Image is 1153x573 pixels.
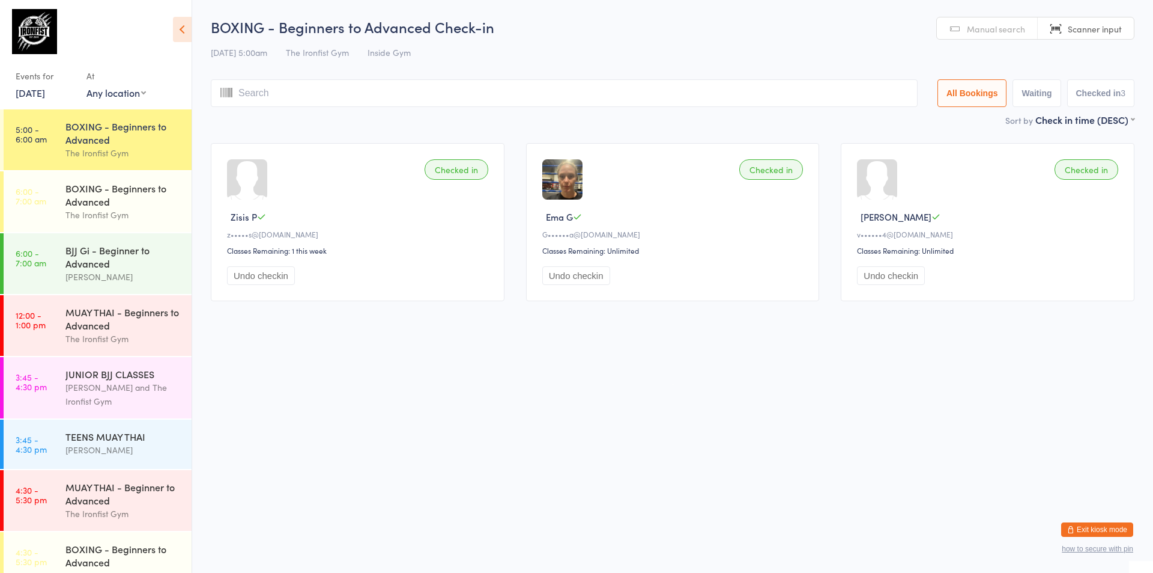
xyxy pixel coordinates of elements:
[211,46,267,58] span: [DATE] 5:00am
[65,367,181,381] div: JUNIOR BJJ CLASSES
[4,109,192,170] a: 5:00 -6:00 amBOXING - Beginners to AdvancedThe Ironfist Gym
[16,124,47,144] time: 5:00 - 6:00 am
[65,480,181,507] div: MUAY THAI - Beginner to Advanced
[542,245,807,256] div: Classes Remaining: Unlimited
[542,229,807,239] div: G••••••a@[DOMAIN_NAME]
[542,159,583,200] img: image1727162167.png
[1062,545,1133,553] button: how to secure with pin
[65,507,181,521] div: The Ironfist Gym
[4,233,192,294] a: 6:00 -7:00 amBJJ Gi - Beginner to Advanced[PERSON_NAME]
[857,229,1122,239] div: v••••••4@[DOMAIN_NAME]
[16,435,47,454] time: 3:45 - 4:30 pm
[1005,114,1033,126] label: Sort by
[12,9,57,54] img: The Ironfist Gym
[16,372,47,391] time: 3:45 - 4:30 pm
[65,270,181,284] div: [PERSON_NAME]
[4,357,192,418] a: 3:45 -4:30 pmJUNIOR BJJ CLASSES[PERSON_NAME] and The Ironfist Gym
[211,17,1134,37] h2: BOXING - Beginners to Advanced Check-in
[65,244,181,270] div: BJJ Gi - Beginner to Advanced
[65,381,181,408] div: [PERSON_NAME] and The Ironfist Gym
[1121,88,1125,98] div: 3
[86,86,146,99] div: Any location
[65,430,181,443] div: TEENS MUAY THAI
[65,182,181,208] div: BOXING - Beginners to Advanced
[16,547,47,566] time: 4:30 - 5:30 pm
[967,23,1025,35] span: Manual search
[65,332,181,346] div: The Ironfist Gym
[857,245,1122,256] div: Classes Remaining: Unlimited
[65,443,181,457] div: [PERSON_NAME]
[1055,159,1118,180] div: Checked in
[86,66,146,86] div: At
[16,86,45,99] a: [DATE]
[211,79,918,107] input: Search
[937,79,1007,107] button: All Bookings
[65,208,181,222] div: The Ironfist Gym
[65,542,181,569] div: BOXING - Beginners to Advanced
[4,420,192,469] a: 3:45 -4:30 pmTEENS MUAY THAI[PERSON_NAME]
[227,229,492,239] div: z•••••s@[DOMAIN_NAME]
[65,146,181,160] div: The Ironfist Gym
[546,210,573,223] span: Ema G
[4,295,192,356] a: 12:00 -1:00 pmMUAY THAI - Beginners to AdvancedThe Ironfist Gym
[227,245,492,256] div: Classes Remaining: 1 this week
[16,485,47,504] time: 4:30 - 5:30 pm
[1012,79,1061,107] button: Waiting
[65,120,181,146] div: BOXING - Beginners to Advanced
[231,210,257,223] span: Zisis P
[1068,23,1122,35] span: Scanner input
[857,266,925,285] button: Undo checkin
[4,470,192,531] a: 4:30 -5:30 pmMUAY THAI - Beginner to AdvancedThe Ironfist Gym
[16,186,46,206] time: 6:00 - 7:00 am
[861,210,931,223] span: [PERSON_NAME]
[739,159,803,180] div: Checked in
[368,46,411,58] span: Inside Gym
[425,159,488,180] div: Checked in
[65,305,181,332] div: MUAY THAI - Beginners to Advanced
[16,66,74,86] div: Events for
[16,248,46,268] time: 6:00 - 7:00 am
[4,171,192,232] a: 6:00 -7:00 amBOXING - Beginners to AdvancedThe Ironfist Gym
[542,266,610,285] button: Undo checkin
[16,310,46,329] time: 12:00 - 1:00 pm
[1067,79,1135,107] button: Checked in3
[286,46,349,58] span: The Ironfist Gym
[227,266,295,285] button: Undo checkin
[1035,113,1134,126] div: Check in time (DESC)
[1061,522,1133,537] button: Exit kiosk mode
